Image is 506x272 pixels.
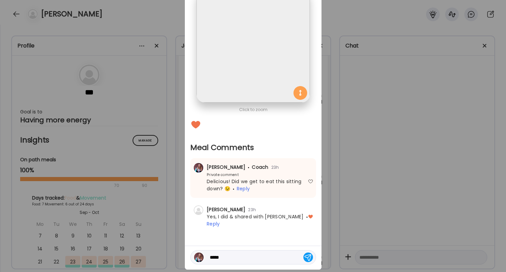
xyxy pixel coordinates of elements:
h2: Meal Comments [190,142,316,153]
span: [PERSON_NAME] Coach [207,164,269,171]
span: 23h [268,164,279,170]
div: Click to zoom [190,106,316,114]
div: Private comment [193,172,239,177]
span: [PERSON_NAME] [207,206,245,213]
span: Reply [236,185,249,192]
span: Delicious! Did we get to eat this sitting down? 😉 [207,178,301,192]
span: Reply [207,220,220,227]
span: 23h [245,207,256,213]
img: bg-avatar-default.svg [194,205,203,215]
img: avatars%2FoINX4Z8Ej2fvi1pB3mezSt0P9Y82 [194,253,204,262]
span: Yes, I did & shared with [PERSON_NAME] [207,213,304,220]
img: avatars%2FoINX4Z8Ej2fvi1pB3mezSt0P9Y82 [194,163,203,173]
